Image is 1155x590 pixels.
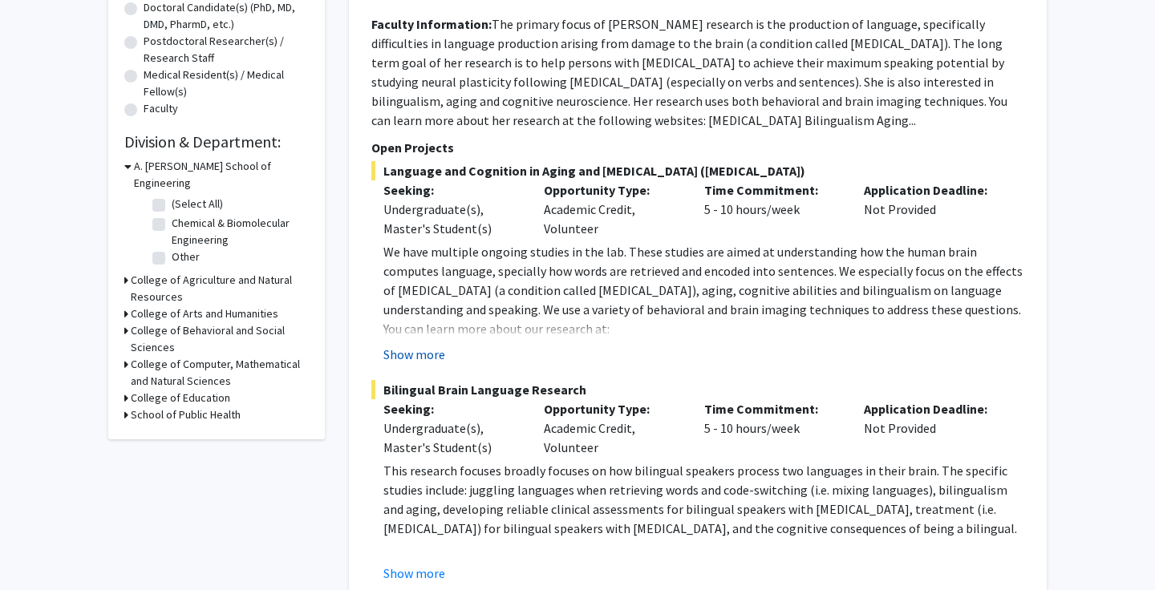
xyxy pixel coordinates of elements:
h3: College of Agriculture and Natural Resources [131,272,309,305]
p: Time Commitment: [704,399,841,418]
label: Chemical & Biomolecular Engineering [172,215,305,249]
h2: Division & Department: [124,132,309,152]
div: Not Provided [852,180,1012,238]
p: Application Deadline: [864,180,1000,200]
div: Undergraduate(s), Master's Student(s) [383,200,520,238]
p: You can learn more about our research at: [383,319,1024,338]
label: Other [172,249,200,265]
button: Show more [383,564,445,583]
p: Opportunity Type: [544,399,680,418]
p: Seeking: [383,399,520,418]
p: Seeking: [383,180,520,200]
label: Faculty [144,100,178,117]
button: Show more [383,345,445,364]
div: Undergraduate(s), Master's Student(s) [383,418,520,457]
fg-read-more: The primary focus of [PERSON_NAME] research is the production of language, specifically difficult... [371,16,1007,128]
div: 5 - 10 hours/week [692,180,853,238]
h3: School of Public Health [131,406,241,423]
div: Not Provided [852,399,1012,457]
h3: College of Behavioral and Social Sciences [131,322,309,356]
b: Faculty Information: [371,16,492,32]
iframe: Chat [12,518,68,578]
span: Bilingual Brain Language Research [371,380,1024,399]
h3: College of Arts and Humanities [131,305,278,322]
p: This research focuses broadly focuses on how bilingual speakers process two languages in their br... [383,461,1024,538]
p: We have multiple ongoing studies in the lab. These studies are aimed at understanding how the hum... [383,242,1024,319]
label: (Select All) [172,196,223,212]
div: 5 - 10 hours/week [692,399,853,457]
div: Academic Credit, Volunteer [532,180,692,238]
p: Open Projects [371,138,1024,157]
span: Language and Cognition in Aging and [MEDICAL_DATA] ([MEDICAL_DATA]) [371,161,1024,180]
p: Opportunity Type: [544,180,680,200]
label: Postdoctoral Researcher(s) / Research Staff [144,33,309,67]
p: Time Commitment: [704,180,841,200]
h3: College of Education [131,390,230,406]
h3: A. [PERSON_NAME] School of Engineering [134,158,309,192]
div: Academic Credit, Volunteer [532,399,692,457]
label: Medical Resident(s) / Medical Fellow(s) [144,67,309,100]
p: Application Deadline: [864,399,1000,418]
h3: College of Computer, Mathematical and Natural Sciences [131,356,309,390]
